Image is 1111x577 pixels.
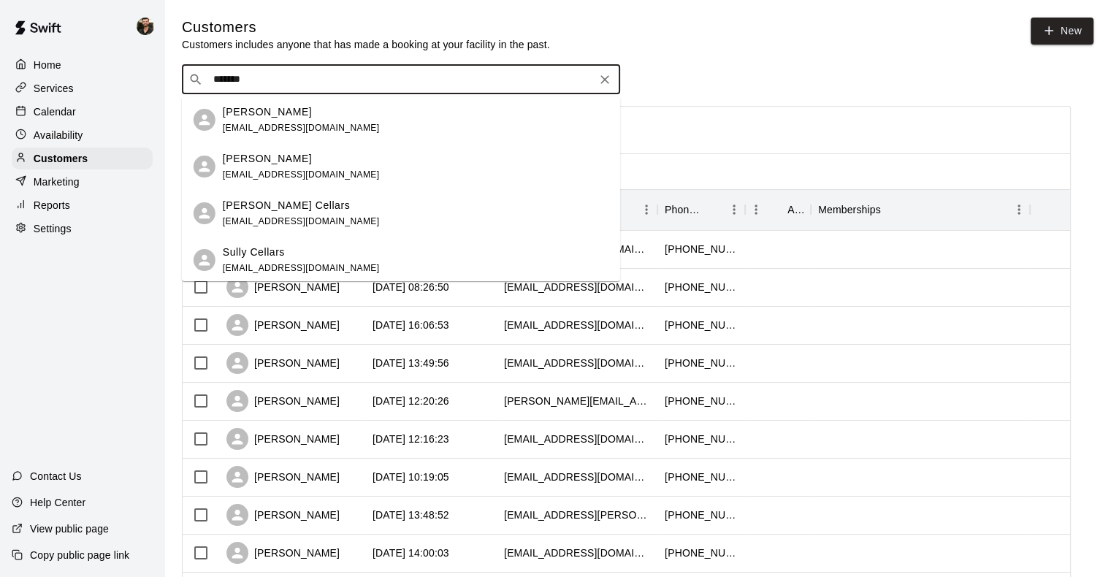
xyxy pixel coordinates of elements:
[811,189,1030,230] div: Memberships
[34,151,88,166] p: Customers
[504,318,650,332] div: matthewcellars@gmail.com
[665,318,738,332] div: +18435325220
[226,276,340,298] div: [PERSON_NAME]
[12,218,153,240] a: Settings
[226,428,340,450] div: [PERSON_NAME]
[723,199,745,221] button: Menu
[373,394,449,408] div: 2025-09-29 12:20:26
[665,508,738,522] div: +18433279246
[767,199,787,220] button: Sort
[657,189,745,230] div: Phone Number
[182,37,550,52] p: Customers includes anyone that has made a booking at your facility in the past.
[223,245,285,260] p: Sully Cellars
[1008,199,1030,221] button: Menu
[34,128,83,142] p: Availability
[504,432,650,446] div: hhardy1985@yahoo.com
[223,104,312,120] p: [PERSON_NAME]
[373,470,449,484] div: 2025-09-29 10:19:05
[12,77,153,99] a: Services
[12,54,153,76] a: Home
[30,521,109,536] p: View public page
[745,199,767,221] button: Menu
[504,470,650,484] div: katiemartin6347@gmail.com
[665,394,738,408] div: +15402264839
[504,546,650,560] div: cameronbbaker84@gmail.com
[818,189,881,230] div: Memberships
[226,314,340,336] div: [PERSON_NAME]
[881,199,901,220] button: Sort
[635,199,657,221] button: Menu
[373,280,449,294] div: 2025-09-30 08:26:50
[595,69,615,90] button: Clear
[223,169,380,180] span: [EMAIL_ADDRESS][DOMAIN_NAME]
[373,432,449,446] div: 2025-09-29 12:16:23
[703,199,723,220] button: Sort
[226,390,340,412] div: [PERSON_NAME]
[182,65,620,94] div: Search customers by name or email
[30,469,82,484] p: Contact Us
[665,356,738,370] div: +18438604070
[504,508,650,522] div: lacey.s.shipp@gmail.com
[34,104,76,119] p: Calendar
[12,171,153,193] a: Marketing
[194,156,215,177] div: Joe Byrd
[223,263,380,273] span: [EMAIL_ADDRESS][DOMAIN_NAME]
[1031,18,1093,45] a: New
[373,546,449,560] div: 2025-09-24 14:00:03
[194,202,215,224] div: Harper Cellars
[194,249,215,271] div: Sully Cellars
[194,109,215,131] div: Matt Cellars
[226,352,340,374] div: [PERSON_NAME]
[12,124,153,146] a: Availability
[134,12,164,41] div: Jacob Fisher
[34,81,74,96] p: Services
[34,198,70,213] p: Reports
[665,546,738,560] div: +18432703185
[373,508,449,522] div: 2025-09-26 13:48:52
[137,18,154,35] img: Jacob Fisher
[373,356,449,370] div: 2025-09-29 13:49:56
[223,123,380,133] span: [EMAIL_ADDRESS][DOMAIN_NAME]
[30,548,129,562] p: Copy public page link
[504,394,650,408] div: dianna.hibbitts@gmail.com
[373,318,449,332] div: 2025-09-29 16:06:53
[226,466,340,488] div: [PERSON_NAME]
[226,504,340,526] div: [PERSON_NAME]
[34,58,61,72] p: Home
[504,280,650,294] div: stephenrenner1983@gmail.com
[34,175,80,189] p: Marketing
[665,242,738,256] div: +18436409552
[226,542,340,564] div: [PERSON_NAME]
[12,148,153,169] a: Customers
[497,189,657,230] div: Email
[787,189,803,230] div: Age
[12,101,153,123] a: Calendar
[12,194,153,216] a: Reports
[504,356,650,370] div: laurelfwilliams@gmail.com
[665,470,738,484] div: +18438300424
[223,198,350,213] p: [PERSON_NAME] Cellars
[665,280,738,294] div: +14048952087
[34,221,72,236] p: Settings
[223,216,380,226] span: [EMAIL_ADDRESS][DOMAIN_NAME]
[665,432,738,446] div: +18438302033
[223,151,312,167] p: [PERSON_NAME]
[182,18,550,37] h5: Customers
[745,189,811,230] div: Age
[30,495,85,510] p: Help Center
[665,189,703,230] div: Phone Number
